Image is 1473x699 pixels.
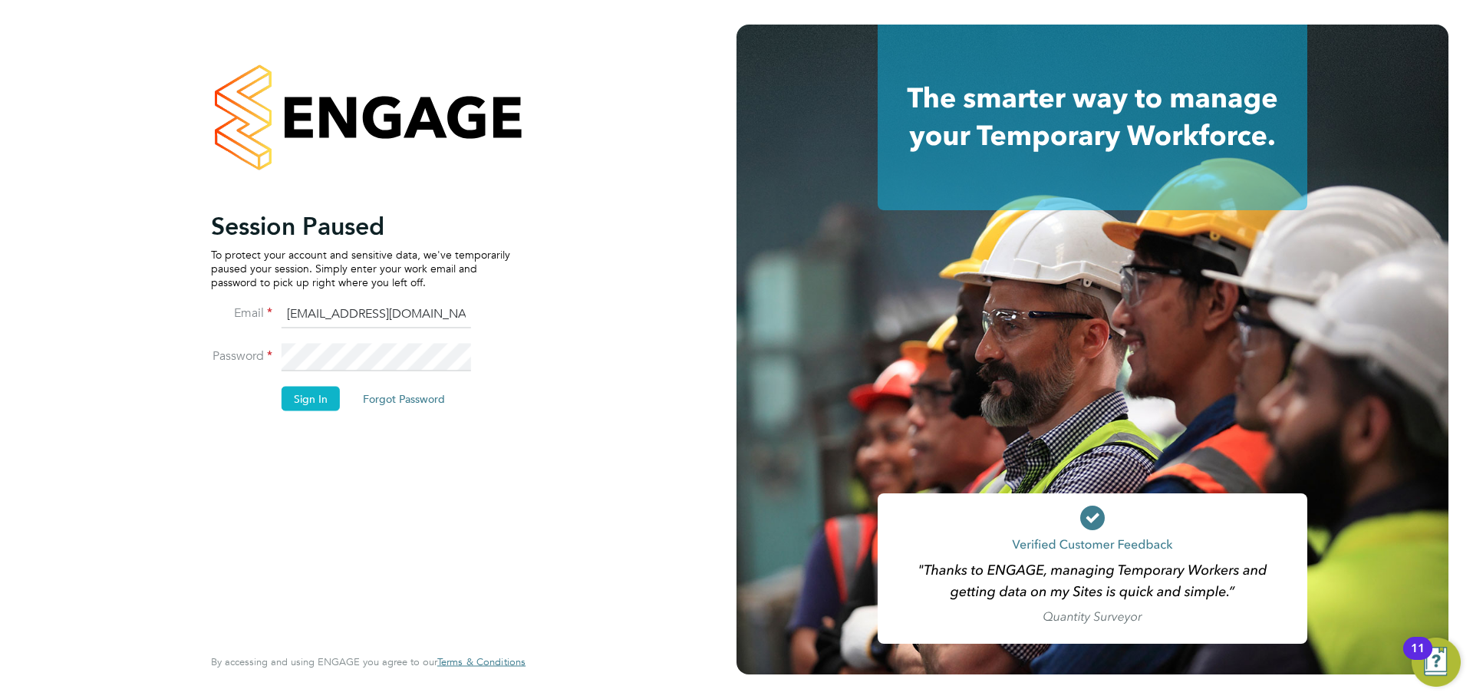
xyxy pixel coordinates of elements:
button: Open Resource Center, 11 new notifications [1412,638,1461,687]
input: Enter your work email... [282,301,471,328]
button: Forgot Password [351,386,457,410]
a: Terms & Conditions [437,656,526,668]
label: Password [211,348,272,364]
div: 11 [1411,648,1425,668]
label: Email [211,305,272,321]
span: By accessing and using ENGAGE you agree to our [211,655,526,668]
h2: Session Paused [211,210,510,241]
button: Sign In [282,386,340,410]
p: To protect your account and sensitive data, we've temporarily paused your session. Simply enter y... [211,247,510,289]
span: Terms & Conditions [437,655,526,668]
